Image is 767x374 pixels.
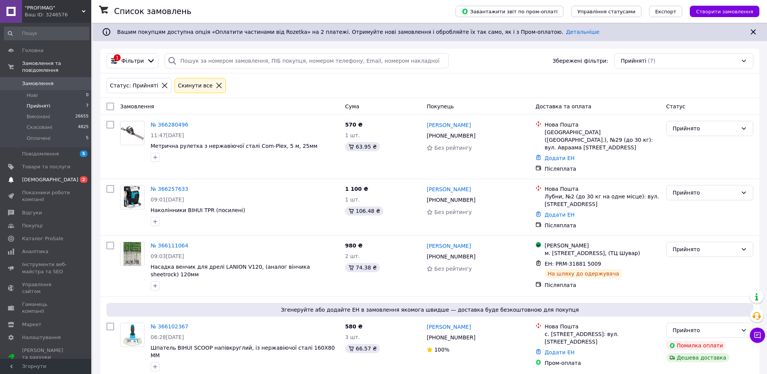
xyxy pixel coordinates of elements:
[673,245,738,254] div: Прийнято
[427,323,471,331] a: [PERSON_NAME]
[545,359,660,367] div: Пром-оплата
[151,143,318,149] a: Метрична рулетка з нержавіючої сталі Com-Plex, 5 м, 25мм
[121,185,144,209] img: Фото товару
[22,261,70,275] span: Інструменти веб-майстра та SEO
[690,6,759,17] button: Створити замовлення
[345,197,360,203] span: 1 шт.
[345,122,363,128] span: 570 ₴
[345,323,363,330] span: 580 ₴
[682,8,759,14] a: Створити замовлення
[27,92,38,99] span: Нові
[25,11,91,18] div: Ваш ID: 3246576
[345,344,380,353] div: 66.57 ₴
[117,29,599,35] span: Вашим покупцям доступна опція «Оплатити частинами від Rozetka» на 2 платежі. Отримуйте нові замов...
[120,121,145,145] a: Фото товару
[673,189,738,197] div: Прийнято
[110,306,750,314] span: Згенеруйте або додайте ЕН в замовлення якомога швидше — доставка буде безкоштовною для покупця
[666,103,686,109] span: Статус
[427,103,454,109] span: Покупець
[462,8,557,15] span: Завантажити звіт по пром-оплаті
[545,330,660,345] div: с. [STREET_ADDRESS]: вул. [STREET_ADDRESS]
[649,6,683,17] button: Експорт
[648,58,656,64] span: (7)
[4,27,89,40] input: Пошук
[120,323,145,347] a: Фото товару
[22,235,63,242] span: Каталог ProSale
[666,353,729,362] div: Дешева доставка
[427,242,471,250] a: [PERSON_NAME]
[22,163,70,170] span: Товари та послуги
[553,57,608,65] span: Збережені фільтри:
[434,347,449,353] span: 100%
[151,323,188,330] a: № 366102367
[86,135,89,142] span: 5
[22,334,61,341] span: Налаштування
[545,281,660,289] div: Післяплата
[545,242,660,249] div: [PERSON_NAME]
[165,53,449,68] input: Пошук за номером замовлення, ПІБ покупця, номером телефону, Email, номером накладної
[22,301,70,315] span: Гаманець компанії
[545,155,575,161] a: Додати ЕН
[22,222,43,229] span: Покупці
[151,132,184,138] span: 11:47[DATE]
[86,92,89,99] span: 0
[80,151,87,157] span: 5
[121,57,144,65] span: Фільтри
[577,9,635,14] span: Управління статусами
[566,29,600,35] a: Детальніше
[345,253,360,259] span: 2 шт.
[120,103,154,109] span: Замовлення
[151,253,184,259] span: 09:03[DATE]
[151,122,188,128] a: № 366280496
[176,81,214,90] div: Cкинути все
[22,176,78,183] span: [DEMOGRAPHIC_DATA]
[434,145,472,151] span: Без рейтингу
[22,80,54,87] span: Замовлення
[345,242,363,249] span: 980 ₴
[456,6,564,17] button: Завантажити звіт по пром-оплаті
[25,5,82,11] span: "PROFIMAG"
[22,248,48,255] span: Аналітика
[434,209,472,215] span: Без рейтингу
[673,124,738,133] div: Прийнято
[425,251,477,262] div: [PHONE_NUMBER]
[545,349,575,355] a: Додати ЕН
[696,9,753,14] span: Створити замовлення
[427,121,471,129] a: [PERSON_NAME]
[535,103,591,109] span: Доставка та оплата
[434,266,472,272] span: Без рейтингу
[425,332,477,343] div: [PHONE_NUMBER]
[27,113,50,120] span: Виконані
[151,186,188,192] a: № 366257633
[545,323,660,330] div: Нова Пошта
[425,195,477,205] div: [PHONE_NUMBER]
[121,323,144,346] img: Фото товару
[545,165,660,173] div: Післяплата
[75,113,89,120] span: 26655
[621,57,646,65] span: Прийняті
[22,189,70,203] span: Показники роботи компанії
[545,128,660,151] div: [GEOGRAPHIC_DATA] ([GEOGRAPHIC_DATA].), №29 (до 30 кг): вул. Авраама [STREET_ADDRESS]
[120,185,145,209] a: Фото товару
[108,81,160,90] div: Статус: Прийняті
[345,186,368,192] span: 1 100 ₴
[22,281,70,295] span: Управління сайтом
[22,321,41,328] span: Маркет
[22,209,42,216] span: Відгуки
[545,121,660,128] div: Нова Пошта
[22,151,59,157] span: Повідомлення
[151,197,184,203] span: 09:01[DATE]
[27,135,51,142] span: Оплачені
[151,264,310,277] a: Насадка венчик для дрелі LANION V120, (аналог вінчика sheetrock) 120мм
[80,176,87,183] span: 2
[27,103,50,109] span: Прийняті
[750,328,765,343] button: Чат з покупцем
[22,347,70,368] span: [PERSON_NAME] та рахунки
[151,345,335,358] a: Шпатель BIHUI SCOOP напівкруглий, із нержавіючої сталі 160Х80 ММ
[114,7,191,16] h1: Список замовлень
[345,103,359,109] span: Cума
[425,130,477,141] div: [PHONE_NUMBER]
